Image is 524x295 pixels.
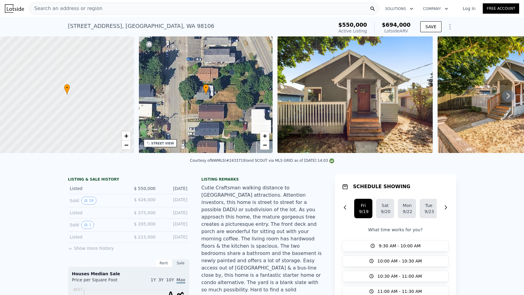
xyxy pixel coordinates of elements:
[81,197,96,205] button: View historical data
[382,28,411,34] div: Lotside ARV
[72,271,185,277] div: Houses Median Sale
[70,185,124,192] div: Listed
[203,84,209,95] div: •
[444,21,456,33] button: Show Options
[5,4,24,13] img: Lotside
[342,255,449,267] button: 10:00 AM - 10:30 AM
[379,243,421,249] span: 9:30 AM - 10:00 AM
[160,185,187,192] div: [DATE]
[381,202,389,209] div: Sat
[378,258,422,264] span: 10:00 AM - 10:30 AM
[203,85,209,90] span: •
[68,22,214,30] div: [STREET_ADDRESS] , [GEOGRAPHIC_DATA] , WA 98106
[353,183,410,190] h1: SCHEDULE SHOWING
[124,141,128,149] span: −
[359,202,368,209] div: Fri
[378,273,422,279] span: 10:30 AM - 11:00 AM
[172,259,189,267] div: Sale
[342,227,449,233] p: What time works for you?
[134,210,156,215] span: $ 375,000
[329,158,334,163] img: NWMLS Logo
[403,209,411,215] div: 9/22
[134,222,156,226] span: $ 205,000
[122,131,131,141] a: Zoom in
[382,22,411,28] span: $694,000
[455,5,483,12] a: Log In
[420,199,438,218] button: Tue9/23
[342,240,449,252] button: 9:30 AM - 10:00 AM
[160,221,187,229] div: [DATE]
[277,36,433,153] img: Sale: 169690053 Parcel: 97631451
[176,277,185,283] span: Max
[359,209,368,215] div: 9/19
[425,209,433,215] div: 9/23
[64,84,70,95] div: •
[160,210,187,216] div: [DATE]
[70,221,124,229] div: Sold
[134,186,156,191] span: $ 550,000
[338,22,367,28] span: $550,000
[134,197,156,202] span: $ 426,000
[263,141,267,149] span: −
[260,141,269,150] a: Zoom out
[151,277,156,282] span: 1Y
[72,277,129,287] div: Price per Square Foot
[158,277,163,282] span: 3Y
[260,131,269,141] a: Zoom in
[378,288,422,294] span: 11:00 AM - 11:30 AM
[483,3,519,14] a: Free Account
[124,132,128,140] span: +
[338,29,367,33] span: Active Listing
[70,210,124,216] div: Listed
[263,132,267,140] span: +
[73,287,82,292] tspan: $627
[151,141,174,146] div: STREET VIEW
[425,202,433,209] div: Tue
[134,235,156,239] span: $ 215,000
[354,199,372,218] button: Fri9/19
[122,141,131,150] a: Zoom out
[381,209,389,215] div: 9/20
[68,243,114,251] button: Show more history
[29,5,102,12] span: Search an address or region
[420,21,442,32] button: SAVE
[68,177,189,183] div: LISTING & SALE HISTORY
[376,199,394,218] button: Sat9/20
[70,234,124,240] div: Listed
[155,259,172,267] div: Rent
[160,234,187,240] div: [DATE]
[418,3,453,14] button: Company
[403,202,411,209] div: Mon
[70,197,124,205] div: Sold
[342,270,449,282] button: 10:30 AM - 11:00 AM
[81,221,94,229] button: View historical data
[166,277,174,282] span: 10Y
[160,197,187,205] div: [DATE]
[64,85,70,90] span: •
[201,177,323,182] div: Listing remarks
[190,158,334,163] div: Courtesy of NWMLS (#2433719) and SCOUT via MLS GRID as of [DATE] 14:03
[380,3,418,14] button: Solutions
[398,199,416,218] button: Mon9/22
